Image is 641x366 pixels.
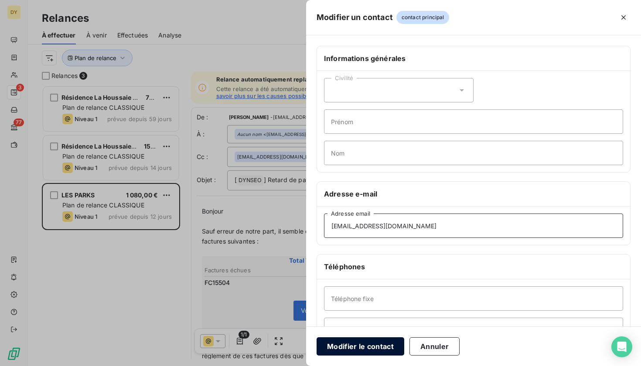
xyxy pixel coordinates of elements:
[324,261,623,272] h6: Téléphones
[317,11,393,24] h5: Modifier un contact
[611,336,632,357] div: Open Intercom Messenger
[396,11,450,24] span: contact principal
[324,53,623,64] h6: Informations générales
[324,286,623,311] input: placeholder
[324,318,623,342] input: placeholder
[324,141,623,165] input: placeholder
[317,337,404,356] button: Modifier le contact
[324,109,623,134] input: placeholder
[324,213,623,238] input: placeholder
[409,337,460,356] button: Annuler
[324,189,623,199] h6: Adresse e-mail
